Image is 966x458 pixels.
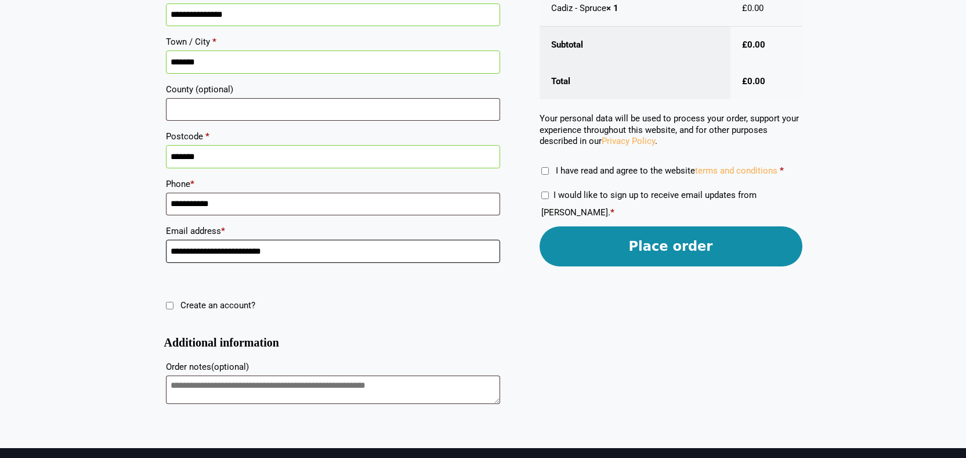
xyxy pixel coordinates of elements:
[780,165,784,176] abbr: required
[742,76,747,86] span: £
[541,190,757,218] label: I would like to sign up to receive email updates from [PERSON_NAME].
[695,165,777,176] a: terms and conditions
[742,39,747,50] span: £
[166,175,500,193] label: Phone
[166,81,500,98] label: County
[211,362,249,372] span: (optional)
[742,3,747,13] span: £
[556,165,777,176] span: I have read and agree to the website
[166,222,500,240] label: Email address
[166,33,500,51] label: Town / City
[540,226,802,266] button: Place order
[602,136,655,146] a: Privacy Policy
[166,302,173,309] input: Create an account?
[166,128,500,145] label: Postcode
[742,3,764,13] bdi: 0.00
[166,358,500,376] label: Order notes
[742,76,765,86] bdi: 0.00
[180,300,255,311] span: Create an account?
[540,63,731,100] th: Total
[164,341,502,345] h3: Additional information
[541,192,549,199] input: I would like to sign up to receive email updates from [PERSON_NAME].
[196,84,233,95] span: (optional)
[541,167,549,175] input: I have read and agree to the websiteterms and conditions *
[606,3,618,13] strong: × 1
[742,39,765,50] bdi: 0.00
[540,27,731,63] th: Subtotal
[540,113,802,147] p: Your personal data will be used to process your order, support your experience throughout this we...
